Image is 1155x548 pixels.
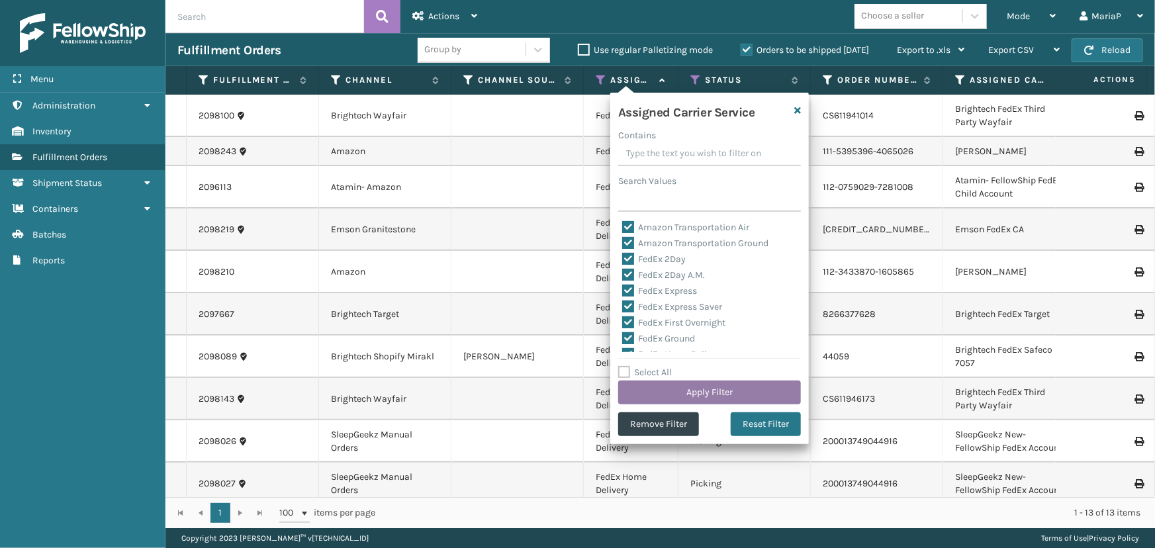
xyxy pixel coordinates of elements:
[210,503,230,523] a: 1
[943,166,1076,208] td: Atamin- FellowShip FedEx Child Account
[478,74,558,86] label: Channel Source
[1089,533,1139,543] a: Privacy Policy
[181,528,369,548] p: Copyright 2023 [PERSON_NAME]™ v [TECHNICAL_ID]
[584,420,678,463] td: FedEx Home Delivery
[731,412,801,436] button: Reset Filter
[584,463,678,505] td: FedEx Home Delivery
[618,142,801,166] input: Type the text you wish to filter on
[1134,147,1142,156] i: Print Label
[32,152,107,163] span: Fulfillment Orders
[177,42,281,58] h3: Fulfillment Orders
[811,378,943,420] td: CS611946173
[30,73,54,85] span: Menu
[199,109,234,122] a: 2098100
[618,412,699,436] button: Remove Filter
[584,336,678,378] td: FedEx Home Delivery
[1134,437,1142,446] i: Print Label
[319,251,451,293] td: Amazon
[622,317,725,328] label: FedEx First Overnight
[943,137,1076,166] td: [PERSON_NAME]
[811,208,943,251] td: [CREDIT_CARD_NUMBER]
[1134,479,1142,488] i: Print Label
[943,95,1076,137] td: Brightech FedEx Third Party Wayfair
[943,420,1076,463] td: SleepGeekz New-FellowShip FedEx Account
[424,43,461,57] div: Group by
[199,223,234,236] a: 2098219
[20,13,146,53] img: logo
[213,74,293,86] label: Fulfillment Order Id
[705,74,785,86] label: Status
[199,392,234,406] a: 2098143
[622,269,705,281] label: FedEx 2Day A.M.
[451,336,584,378] td: [PERSON_NAME]
[32,229,66,240] span: Batches
[943,208,1076,251] td: Emson FedEx CA
[618,367,672,378] label: Select All
[1134,394,1142,404] i: Print Label
[32,203,78,214] span: Containers
[319,137,451,166] td: Amazon
[811,166,943,208] td: 112-0759029-7281008
[319,293,451,336] td: Brightech Target
[584,166,678,208] td: FedEx Ground
[861,9,924,23] div: Choose a seller
[319,420,451,463] td: SleepGeekz Manual Orders
[1134,225,1142,234] i: Print Label
[32,177,102,189] span: Shipment Status
[943,463,1076,505] td: SleepGeekz New-FellowShip FedEx Account
[622,349,724,360] label: FedEx Home Delivery
[618,381,801,404] button: Apply Filter
[199,435,236,448] a: 2098026
[584,378,678,420] td: FedEx Home Delivery
[622,253,686,265] label: FedEx 2Day
[811,463,943,505] td: 200013749044916
[943,251,1076,293] td: [PERSON_NAME]
[199,308,234,321] a: 2097667
[346,74,426,86] label: Channel
[1134,352,1142,361] i: Print Label
[618,174,676,188] label: Search Values
[199,181,232,194] a: 2096113
[1007,11,1030,22] span: Mode
[279,506,299,520] span: 100
[622,238,768,249] label: Amazon Transportation Ground
[618,101,755,120] h4: Assigned Carrier Service
[319,336,451,378] td: Brightech Shopify Mirakl
[578,44,713,56] label: Use regular Palletizing mode
[584,208,678,251] td: FedEx Home Delivery
[584,293,678,336] td: FedEx Home Delivery
[988,44,1034,56] span: Export CSV
[811,251,943,293] td: 112-3433870-1605865
[199,350,237,363] a: 2098089
[1134,183,1142,192] i: Print Label
[32,126,71,137] span: Inventory
[741,44,869,56] label: Orders to be shipped [DATE]
[199,477,236,490] a: 2098027
[199,265,234,279] a: 2098210
[319,378,451,420] td: Brightech Wayfair
[837,74,917,86] label: Order Number
[319,166,451,208] td: Atamin- Amazon
[584,95,678,137] td: FedEx Ground
[32,255,65,266] span: Reports
[943,336,1076,378] td: Brightech FedEx Safeco 7057
[811,293,943,336] td: 8266377628
[622,333,695,344] label: FedEx Ground
[1134,267,1142,277] i: Print Label
[1072,38,1143,62] button: Reload
[1134,310,1142,319] i: Print Label
[943,293,1076,336] td: Brightech FedEx Target
[811,336,943,378] td: 44059
[622,301,722,312] label: FedEx Express Saver
[943,378,1076,420] td: Brightech FedEx Third Party Wayfair
[811,420,943,463] td: 200013749044916
[610,74,653,86] label: Assigned Carrier Service
[584,137,678,166] td: FedEx Ground
[32,100,95,111] span: Administration
[1041,533,1087,543] a: Terms of Use
[319,95,451,137] td: Brightech Wayfair
[319,208,451,251] td: Emson Granitestone
[428,11,459,22] span: Actions
[319,463,451,505] td: SleepGeekz Manual Orders
[970,74,1050,86] label: Assigned Carrier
